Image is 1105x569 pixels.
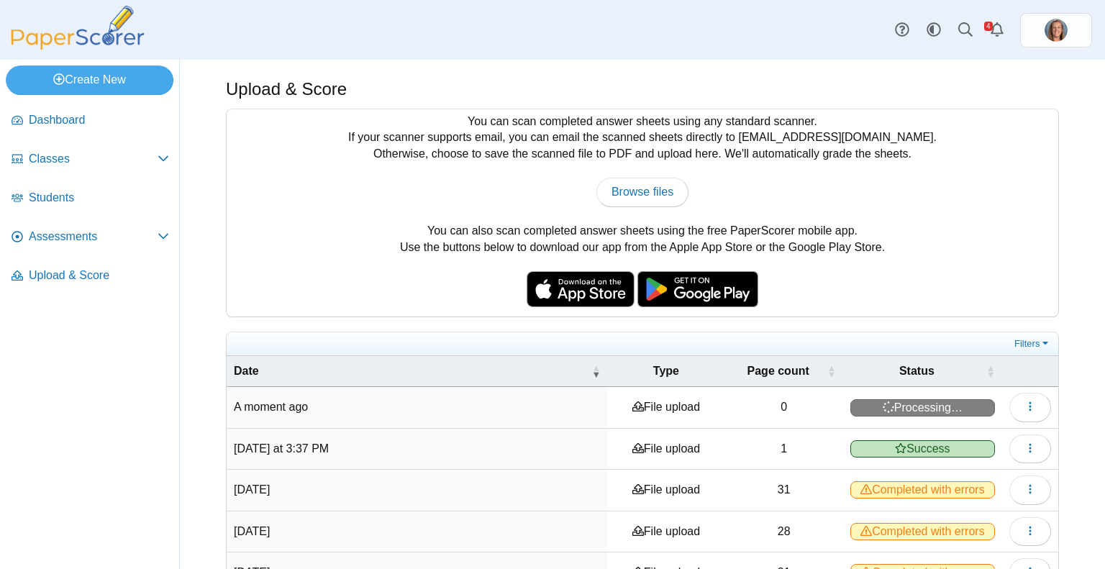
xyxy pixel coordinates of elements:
[614,363,717,379] span: Type
[6,65,173,94] a: Create New
[850,399,995,416] span: Processing…
[1045,19,1068,42] span: Samantha Sutphin - MRH Faculty
[850,440,995,458] span: Success
[6,6,150,50] img: PaperScorer
[29,229,158,245] span: Assessments
[850,523,995,540] span: Completed with errors
[6,181,175,216] a: Students
[6,220,175,255] a: Assessments
[607,470,724,511] td: File upload
[607,429,724,470] td: File upload
[725,387,843,428] td: 0
[732,363,824,379] span: Page count
[607,511,724,552] td: File upload
[29,151,158,167] span: Classes
[591,364,600,378] span: Date : Activate to remove sorting
[234,401,308,413] time: Oct 1, 2025 at 8:37 AM
[1045,19,1068,42] img: ps.WNEQT33M2D3P2Tkp
[226,77,347,101] h1: Upload & Score
[6,104,175,138] a: Dashboard
[527,271,635,307] img: apple-store-badge.svg
[1011,337,1055,351] a: Filters
[6,259,175,293] a: Upload & Score
[29,190,169,206] span: Students
[850,363,983,379] span: Status
[29,112,169,128] span: Dashboard
[6,40,150,52] a: PaperScorer
[234,363,588,379] span: Date
[596,178,688,206] a: Browse files
[827,364,836,378] span: Page count : Activate to sort
[981,14,1013,46] a: Alerts
[725,429,843,470] td: 1
[234,442,329,455] time: Sep 25, 2025 at 3:37 PM
[725,511,843,552] td: 28
[637,271,758,307] img: google-play-badge.png
[725,470,843,511] td: 31
[29,268,169,283] span: Upload & Score
[607,387,724,428] td: File upload
[227,109,1058,317] div: You can scan completed answer sheets using any standard scanner. If your scanner supports email, ...
[986,364,995,378] span: Status : Activate to sort
[234,525,270,537] time: Sep 24, 2025 at 9:22 AM
[611,186,673,198] span: Browse files
[850,481,995,499] span: Completed with errors
[6,142,175,177] a: Classes
[234,483,270,496] time: Sep 24, 2025 at 9:43 AM
[1020,13,1092,47] a: ps.WNEQT33M2D3P2Tkp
